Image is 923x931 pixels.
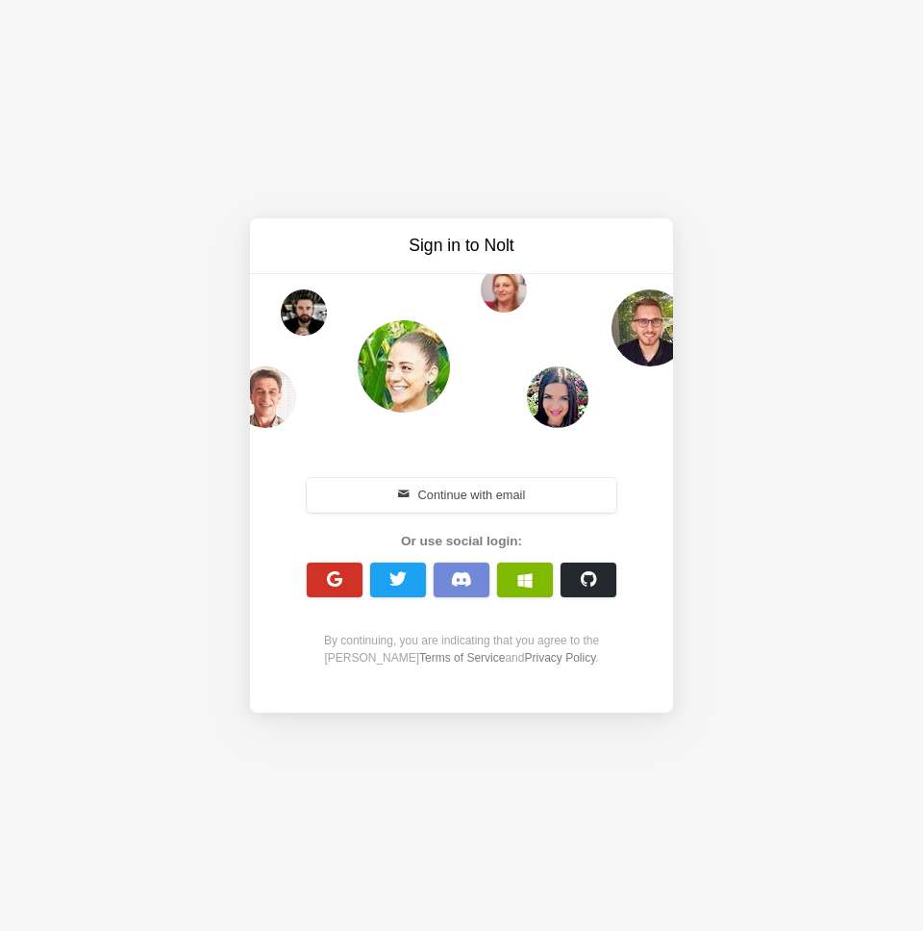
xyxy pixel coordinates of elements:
[296,532,627,551] div: Or use social login:
[307,478,616,513] button: Continue with email
[524,651,595,665] a: Privacy Policy
[296,632,627,667] div: By continuing, you are indicating that you agree to the [PERSON_NAME] and .
[300,234,623,258] h3: Sign in to Nolt
[419,651,505,665] a: Terms of Service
